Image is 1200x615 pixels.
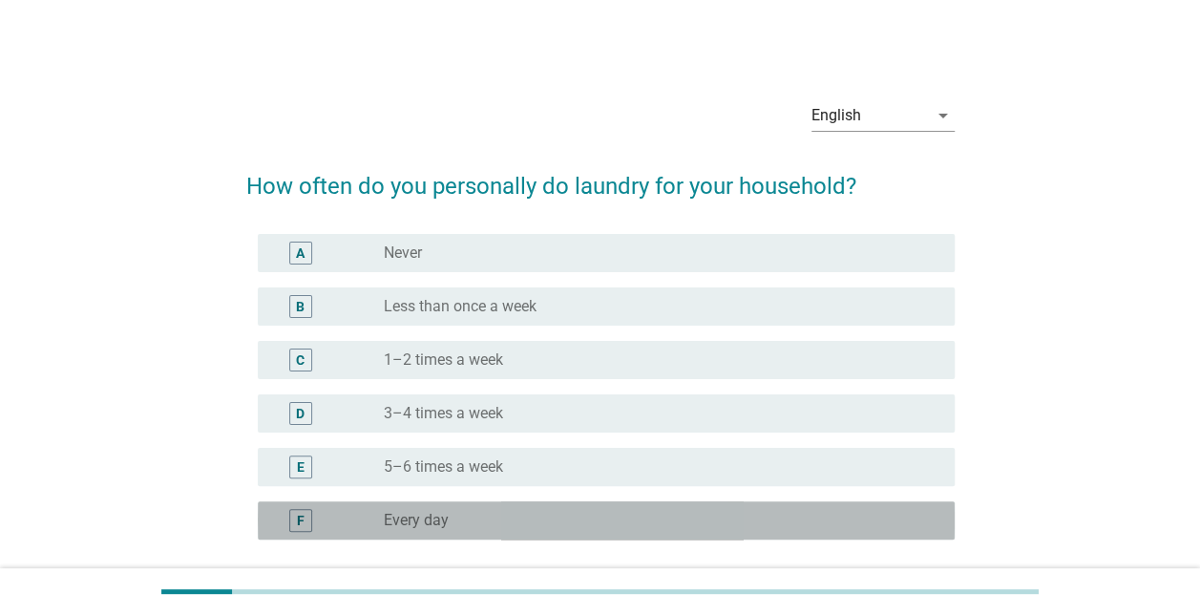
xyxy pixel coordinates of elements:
label: 1–2 times a week [384,350,503,370]
div: E [297,456,305,477]
label: 3–4 times a week [384,404,503,423]
label: Less than once a week [384,297,537,316]
div: F [297,510,305,530]
div: B [296,296,305,316]
label: 5–6 times a week [384,457,503,477]
label: Every day [384,511,449,530]
label: Never [384,244,422,263]
div: A [296,243,305,263]
div: D [296,403,305,423]
i: arrow_drop_down [932,104,955,127]
h2: How often do you personally do laundry for your household? [246,150,955,203]
div: English [811,107,861,124]
div: C [296,350,305,370]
